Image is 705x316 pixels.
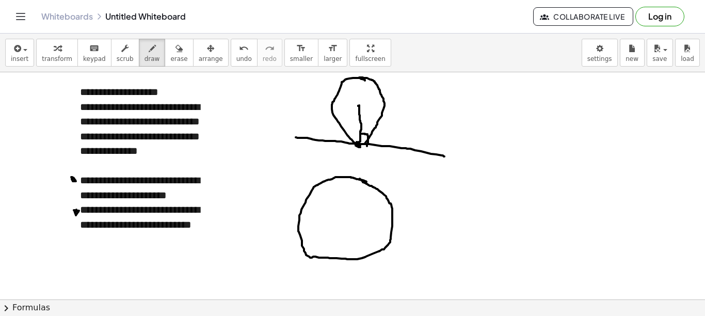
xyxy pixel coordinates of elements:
span: arrange [199,55,223,62]
span: undo [236,55,252,62]
span: transform [42,55,72,62]
span: fullscreen [355,55,385,62]
span: erase [170,55,187,62]
span: new [626,55,638,62]
button: arrange [193,39,229,67]
span: load [681,55,694,62]
button: load [675,39,700,67]
span: save [652,55,667,62]
button: fullscreen [349,39,391,67]
i: redo [265,42,275,55]
button: Collaborate Live [533,7,633,26]
i: keyboard [89,42,99,55]
span: redo [263,55,277,62]
span: insert [11,55,28,62]
i: undo [239,42,249,55]
span: smaller [290,55,313,62]
button: redoredo [257,39,282,67]
span: scrub [117,55,134,62]
span: keypad [83,55,106,62]
button: transform [36,39,78,67]
button: insert [5,39,34,67]
button: settings [582,39,618,67]
button: draw [139,39,166,67]
button: new [620,39,645,67]
span: larger [324,55,342,62]
span: Collaborate Live [542,12,624,21]
button: undoundo [231,39,258,67]
i: format_size [296,42,306,55]
button: Log in [635,7,684,26]
button: scrub [111,39,139,67]
button: Toggle navigation [12,8,29,25]
button: erase [165,39,193,67]
button: format_sizelarger [318,39,347,67]
button: keyboardkeypad [77,39,111,67]
a: Whiteboards [41,11,93,22]
span: settings [587,55,612,62]
span: draw [145,55,160,62]
button: format_sizesmaller [284,39,318,67]
i: format_size [328,42,338,55]
button: save [647,39,673,67]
